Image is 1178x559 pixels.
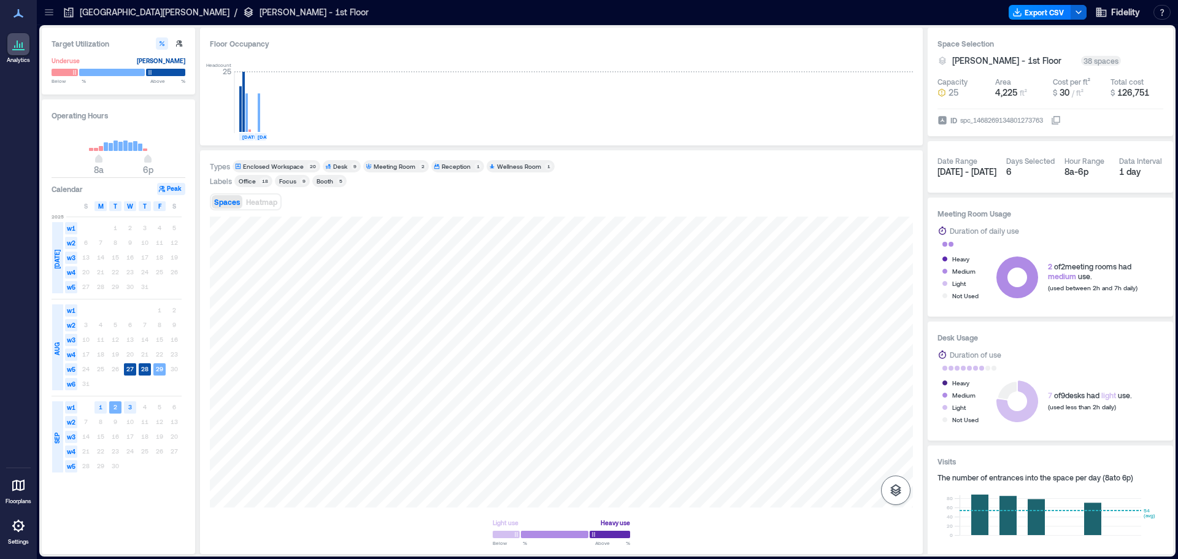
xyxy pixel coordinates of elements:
div: Floor Occupancy [210,37,913,50]
div: Total cost [1111,77,1144,87]
text: 1 [99,403,102,411]
tspan: 0 [950,532,953,538]
button: IDspc_1468269134801273763 [1051,115,1061,125]
div: Light [952,401,966,414]
div: Heavy use [601,517,630,529]
text: 27 [126,365,134,372]
span: 2 [1048,262,1052,271]
div: Medium [952,389,976,401]
div: Area [995,77,1011,87]
span: w2 [65,319,77,331]
div: Focus [279,177,296,185]
span: 8a [94,164,104,175]
span: S [172,201,176,211]
span: Spaces [214,198,240,206]
div: Date Range [937,156,977,166]
a: Settings [4,511,33,549]
div: Underuse [52,55,80,67]
span: 4,225 [995,87,1017,98]
tspan: 80 [947,495,953,501]
div: Capacity [937,77,968,87]
span: 25 [949,87,958,99]
div: Data Interval [1119,156,1162,166]
div: 1 [545,163,552,170]
div: 2 [419,163,426,170]
span: w2 [65,237,77,249]
span: w1 [65,304,77,317]
button: [PERSON_NAME] - 1st Floor [952,55,1076,67]
span: medium [1048,272,1076,280]
span: Heatmap [246,198,277,206]
div: Enclosed Workspace [243,162,304,171]
div: Meeting Room [374,162,415,171]
span: M [98,201,104,211]
button: 25 [937,87,990,99]
p: [GEOGRAPHIC_DATA][PERSON_NAME] [80,6,229,18]
button: Export CSV [1009,5,1071,20]
p: [PERSON_NAME] - 1st Floor [260,6,369,18]
div: Booth [317,177,333,185]
div: 6 [1006,166,1055,178]
span: [DATE] [52,250,62,269]
div: 20 [307,163,318,170]
h3: Operating Hours [52,109,185,121]
span: Below % [52,77,86,85]
span: AUG [52,342,62,355]
span: w2 [65,416,77,428]
div: Wellness Room [497,162,541,171]
a: Analytics [3,29,34,67]
span: Fidelity [1111,6,1140,18]
text: [DATE] [242,134,259,140]
h3: Meeting Room Usage [937,207,1163,220]
div: Reception [442,162,471,171]
h3: Desk Usage [937,331,1163,344]
button: Peak [157,183,185,195]
div: Cost per ft² [1053,77,1090,87]
div: Duration of daily use [950,225,1019,237]
text: 3 [128,403,132,411]
button: Fidelity [1091,2,1144,22]
span: (used less than 2h daily) [1048,403,1116,411]
span: ID [950,114,957,126]
h3: Calendar [52,183,83,195]
span: ft² [1020,88,1027,97]
h3: Space Selection [937,37,1163,50]
div: 38 spaces [1081,56,1121,66]
span: light [1101,391,1116,399]
div: The number of entrances into the space per day ( 8a to 6p ) [937,472,1163,482]
div: Labels [210,176,232,186]
span: w3 [65,431,77,443]
span: w5 [65,281,77,293]
div: 9 [300,177,307,185]
span: [PERSON_NAME] - 1st Floor [952,55,1061,67]
span: Below % [493,539,527,547]
span: T [114,201,117,211]
span: 7 [1048,391,1052,399]
div: spc_1468269134801273763 [959,114,1044,126]
span: T [143,201,147,211]
div: Not Used [952,414,979,426]
div: 18 [260,177,270,185]
tspan: 20 [947,523,953,529]
span: $ [1111,88,1115,97]
tspan: 60 [947,504,953,511]
span: w4 [65,266,77,279]
p: Floorplans [6,498,31,505]
div: of 2 meeting rooms had use. [1048,261,1138,281]
div: Days Selected [1006,156,1055,166]
span: W [127,201,133,211]
span: w4 [65,349,77,361]
a: Floorplans [2,471,35,509]
tspan: 40 [947,514,953,520]
div: 9 [351,163,358,170]
text: [DATE] [258,134,274,140]
span: F [158,201,161,211]
div: Light use [493,517,518,529]
span: Above % [595,539,630,547]
div: [PERSON_NAME] [137,55,185,67]
span: w3 [65,334,77,346]
span: / ft² [1072,88,1084,97]
button: $ 30 / ft² [1053,87,1106,99]
div: of 9 desks had use. [1048,390,1132,400]
div: Heavy [952,377,969,389]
